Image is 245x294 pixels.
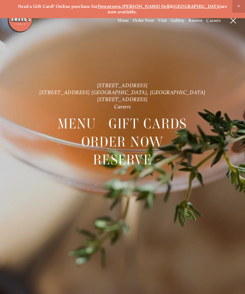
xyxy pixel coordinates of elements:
[18,4,98,9] strong: Need a Gift Card? Online purchase for
[122,4,170,9] a: [PERSON_NAME] Dell
[114,103,131,110] a: Careers
[7,7,33,33] img: Amaro's Table
[97,82,148,88] a: [STREET_ADDRESS]
[171,18,185,23] a: Gallery
[109,115,187,133] a: Gift Cards
[206,18,220,23] a: Careers
[173,4,221,9] a: [GEOGRAPHIC_DATA]
[121,4,122,9] strong: ,
[133,18,154,23] a: Order Now
[98,4,121,9] a: Downtown
[93,151,152,169] a: Reserve
[158,18,167,23] a: Visit
[58,115,96,133] a: Menu
[108,4,228,15] strong: are now available.
[97,96,148,102] a: [STREET_ADDRESS]
[188,18,202,23] a: Reserve
[118,18,129,23] a: Menu
[170,4,173,9] strong: &
[81,133,164,151] a: Order Now
[39,89,206,95] a: [STREET_ADDRESS] [GEOGRAPHIC_DATA], [GEOGRAPHIC_DATA]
